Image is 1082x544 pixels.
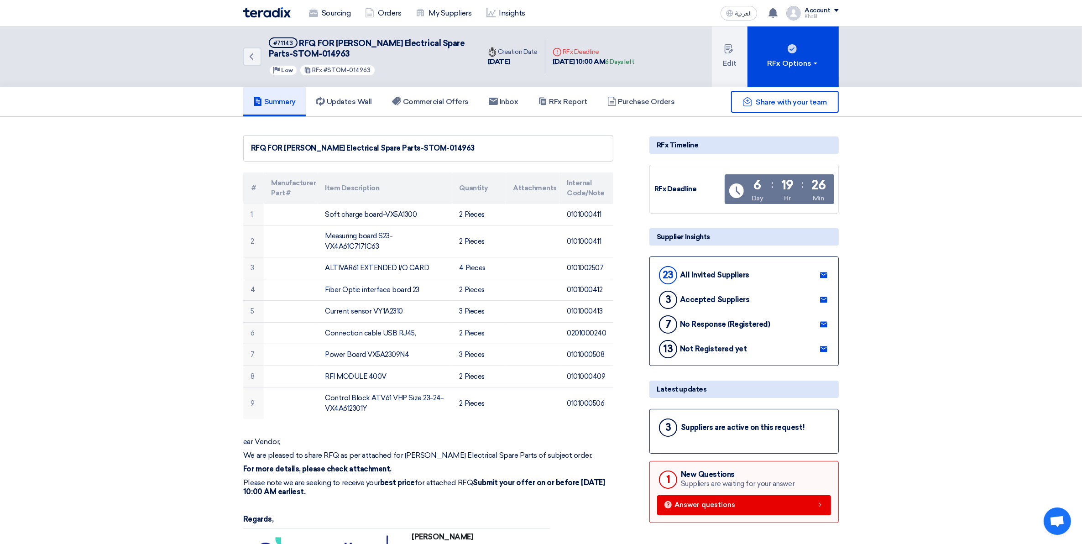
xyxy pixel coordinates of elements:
td: 0101000412 [559,279,613,301]
td: 7 [243,344,264,366]
td: 0101000409 [559,366,613,387]
div: 13 [659,340,677,358]
div: Latest updates [649,381,839,398]
span: Share with your team [756,98,827,106]
div: #71143 [273,40,293,46]
div: Suppliers are waiting for your answer [681,479,795,489]
td: 0101000411 [559,225,613,257]
td: RFI MODULE 400V [318,366,452,387]
a: Summary [243,87,306,116]
div: [DATE] 10:00 AM [553,57,634,67]
a: Orders [358,3,408,23]
td: Soft charge board-VX5A1300 [318,204,452,225]
h5: Purchase Orders [607,97,675,106]
a: Open chat [1044,507,1071,535]
td: Measuring board S23-VX4A61C7171C63 [318,225,452,257]
div: Hr [784,194,790,203]
div: Khalil [805,14,839,19]
p: We are pleased to share RFQ as per attached for [PERSON_NAME] Electrical Spare Parts of subject o... [243,451,613,460]
td: 2 Pieces [452,204,506,225]
td: 0101002507 [559,257,613,279]
strong: Regards, [243,515,273,523]
td: 2 Pieces [452,225,506,257]
td: Current sensor VY1A2310 [318,301,452,323]
a: Inbox [479,87,528,116]
td: 2 [243,225,264,257]
strong: Submit your offer on or before [DATE] 10:00 AM earliest. [243,478,605,496]
a: Commercial Offers [382,87,479,116]
td: 4 Pieces [452,257,506,279]
a: My Suppliers [408,3,479,23]
div: Supplier Insights [649,228,839,246]
td: 3 [243,257,264,279]
td: 8 [243,366,264,387]
a: Purchase Orders [597,87,685,116]
td: 0101000413 [559,301,613,323]
strong: For more details, please check attachment. [243,465,392,473]
div: 6 Days left [606,58,634,67]
span: Low [281,67,293,73]
td: 6 [243,322,264,344]
div: 19 [781,179,794,192]
div: Creation Date [488,47,538,57]
span: RFx [313,67,323,73]
td: 2 Pieces [452,322,506,344]
th: Attachments [506,173,559,204]
div: Suppliers are active on this request! [681,423,805,432]
h5: Commercial Offers [392,97,469,106]
div: 1 [659,471,677,489]
div: No Response (Registered) [680,320,770,329]
td: 0101000506 [559,387,613,419]
img: profile_test.png [786,6,801,21]
a: RFx Report [528,87,597,116]
th: Item Description [318,173,452,204]
div: 6 [753,179,761,192]
div: Account [805,7,831,15]
td: 5 [243,301,264,323]
button: RFx Options [747,26,839,87]
div: 3 [659,291,677,309]
th: Quantity [452,173,506,204]
td: 0201000240 [559,322,613,344]
div: RFQ FOR [PERSON_NAME] Electrical Spare Parts-STOM-014963 [251,143,606,154]
td: 1 [243,204,264,225]
td: 4 [243,279,264,301]
div: Min [813,194,825,203]
td: 3 Pieces [452,301,506,323]
a: Sourcing [302,3,358,23]
div: 7 [659,315,677,334]
th: Internal Code/Note [559,173,613,204]
div: Day [752,194,763,203]
td: 0101000411 [559,204,613,225]
th: # [243,173,264,204]
div: 3 [659,418,677,437]
a: Updates Wall [306,87,382,116]
a: Insights [479,3,533,23]
strong: best price [380,478,415,487]
span: #STOM-014963 [324,67,371,73]
div: All Invited Suppliers [680,271,749,279]
td: Connection cable USB RJ45, [318,322,452,344]
td: Control Block ATV61 VHP Size 23-24-VX4A612301Y [318,387,452,419]
button: العربية [721,6,757,21]
td: 3 Pieces [452,344,506,366]
div: Not Registered yet [680,345,747,353]
span: العربية [735,10,752,17]
h5: RFx Report [538,97,587,106]
img: Teradix logo [243,7,291,18]
div: RFx Deadline [553,47,634,57]
td: 9 [243,387,264,419]
strong: [PERSON_NAME] [412,533,473,541]
p: ear Vendor, [243,437,613,446]
h5: Summary [253,97,296,106]
td: ALTIVAR61 EXTENDED I/O CARD [318,257,452,279]
h5: RFQ FOR Schneider Electrical Spare Parts-STOM-014963 [269,37,470,60]
div: RFx Deadline [654,184,723,194]
div: [DATE] [488,57,538,67]
h5: Inbox [489,97,518,106]
button: Edit [712,26,747,87]
h5: Updates Wall [316,97,372,106]
th: Manufacturer Part # [264,173,318,204]
td: 2 Pieces [452,279,506,301]
div: RFx Options [768,58,819,69]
